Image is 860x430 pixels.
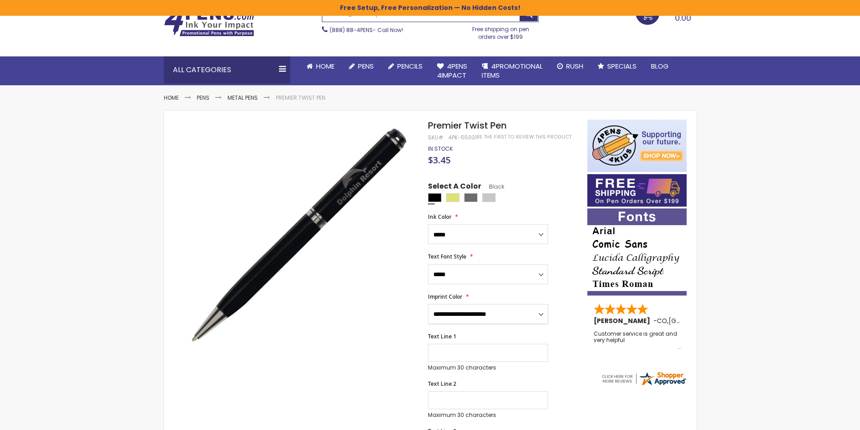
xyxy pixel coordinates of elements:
[474,56,550,86] a: 4PROMOTIONALITEMS
[786,406,860,430] iframe: Google Customer Reviews
[428,154,451,166] span: $3.45
[330,26,373,34] a: (888) 88-4PENS
[437,61,467,80] span: 4Pens 4impact
[397,61,423,71] span: Pencils
[600,370,687,387] img: 4pens.com widget logo
[566,61,583,71] span: Rush
[482,61,543,80] span: 4PROMOTIONAL ITEMS
[358,61,374,71] span: Pens
[590,56,644,76] a: Specials
[428,193,442,202] div: Black
[428,293,462,301] span: Imprint Color
[594,331,681,350] div: Customer service is great and very helpful
[607,61,637,71] span: Specials
[164,8,254,37] img: 4Pens Custom Pens and Promotional Products
[428,380,456,388] span: Text Line 2
[428,145,453,153] span: In stock
[428,412,548,419] p: Maximum 30 characters
[428,364,548,371] p: Maximum 30 characters
[657,316,667,325] span: CO
[428,253,466,260] span: Text Font Style
[299,56,342,76] a: Home
[482,193,496,202] div: Silver
[644,56,676,76] a: Blog
[428,119,507,132] span: Premier Twist Pen
[228,94,258,102] a: Metal Pens
[430,56,474,86] a: 4Pens4impact
[428,333,456,340] span: Text Line 1
[446,193,460,202] div: Gold
[428,181,481,194] span: Select A Color
[316,61,335,71] span: Home
[600,381,687,388] a: 4pens.com certificate URL
[651,61,669,71] span: Blog
[587,120,687,172] img: 4pens 4 kids
[463,22,539,40] div: Free shipping on pen orders over $199
[587,208,687,296] img: font-personalization-examples
[448,134,477,141] div: 4PK-55031
[428,134,445,141] strong: SKU
[550,56,590,76] a: Rush
[481,183,504,190] span: Black
[330,26,403,34] span: - Call Now!
[594,316,653,325] span: [PERSON_NAME]
[464,193,478,202] div: Grey
[428,213,451,221] span: Ink Color
[428,145,453,153] div: Availability
[182,119,416,353] img: black-premier-twist-pen-55031_1.jpg
[587,174,687,207] img: Free shipping on orders over $199
[342,56,381,76] a: Pens
[164,94,179,102] a: Home
[477,134,572,140] a: Be the first to review this product
[669,316,735,325] span: [GEOGRAPHIC_DATA]
[197,94,209,102] a: Pens
[675,12,691,23] span: 0.00
[164,56,290,83] div: All Categories
[381,56,430,76] a: Pencils
[276,94,325,102] li: Premier Twist Pen
[653,316,735,325] span: - ,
